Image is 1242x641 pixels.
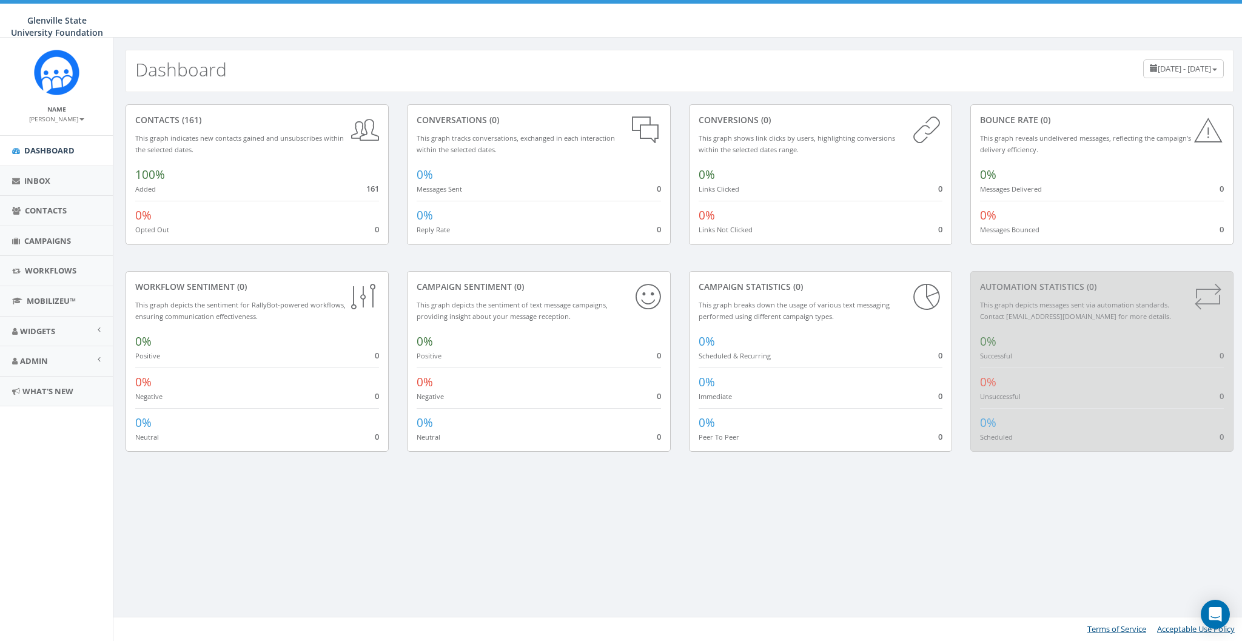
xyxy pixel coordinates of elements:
[135,432,159,441] small: Neutral
[980,184,1042,193] small: Messages Delivered
[11,15,103,38] span: Glenville State University Foundation
[417,133,615,154] small: This graph tracks conversations, exchanged in each interaction within the selected dates.
[699,133,895,154] small: This graph shows link clicks by users, highlighting conversions within the selected dates range.
[20,355,48,366] span: Admin
[135,374,152,390] span: 0%
[235,281,247,292] span: (0)
[1220,350,1224,361] span: 0
[366,183,379,194] span: 161
[699,114,942,126] div: conversions
[29,115,84,123] small: [PERSON_NAME]
[417,300,608,321] small: This graph depicts the sentiment of text message campaigns, providing insight about your message ...
[135,281,379,293] div: Workflow Sentiment
[135,184,156,193] small: Added
[1220,431,1224,442] span: 0
[699,300,890,321] small: This graph breaks down the usage of various text messaging performed using different campaign types.
[938,431,942,442] span: 0
[1220,224,1224,235] span: 0
[375,431,379,442] span: 0
[980,225,1039,234] small: Messages Bounced
[938,183,942,194] span: 0
[657,350,661,361] span: 0
[417,432,440,441] small: Neutral
[980,334,996,349] span: 0%
[759,114,771,126] span: (0)
[1201,600,1230,629] div: Open Intercom Messenger
[980,281,1224,293] div: Automation Statistics
[791,281,803,292] span: (0)
[699,184,739,193] small: Links Clicked
[417,281,660,293] div: Campaign Sentiment
[20,326,55,337] span: Widgets
[417,114,660,126] div: conversations
[699,281,942,293] div: Campaign Statistics
[1220,183,1224,194] span: 0
[25,265,76,276] span: Workflows
[699,351,771,360] small: Scheduled & Recurring
[29,113,84,124] a: [PERSON_NAME]
[1038,114,1050,126] span: (0)
[512,281,524,292] span: (0)
[135,114,379,126] div: contacts
[135,207,152,223] span: 0%
[657,431,661,442] span: 0
[980,133,1191,154] small: This graph reveals undelivered messages, reflecting the campaign's delivery efficiency.
[24,235,71,246] span: Campaigns
[938,391,942,401] span: 0
[657,183,661,194] span: 0
[980,114,1224,126] div: Bounce Rate
[487,114,499,126] span: (0)
[980,374,996,390] span: 0%
[135,133,344,154] small: This graph indicates new contacts gained and unsubscribes within the selected dates.
[24,145,75,156] span: Dashboard
[417,184,462,193] small: Messages Sent
[980,432,1013,441] small: Scheduled
[1220,391,1224,401] span: 0
[47,105,66,113] small: Name
[699,167,715,183] span: 0%
[27,295,76,306] span: MobilizeU™
[657,224,661,235] span: 0
[417,334,433,349] span: 0%
[1158,63,1211,74] span: [DATE] - [DATE]
[699,225,753,234] small: Links Not Clicked
[135,334,152,349] span: 0%
[135,300,346,321] small: This graph depicts the sentiment for RallyBot-powered workflows, ensuring communication effective...
[938,350,942,361] span: 0
[417,207,433,223] span: 0%
[24,175,50,186] span: Inbox
[375,350,379,361] span: 0
[980,167,996,183] span: 0%
[417,374,433,390] span: 0%
[980,415,996,431] span: 0%
[1087,623,1146,634] a: Terms of Service
[25,205,67,216] span: Contacts
[980,351,1012,360] small: Successful
[1084,281,1096,292] span: (0)
[135,351,160,360] small: Positive
[699,392,732,401] small: Immediate
[375,391,379,401] span: 0
[417,415,433,431] span: 0%
[417,225,450,234] small: Reply Rate
[699,334,715,349] span: 0%
[417,351,441,360] small: Positive
[135,392,163,401] small: Negative
[180,114,201,126] span: (161)
[135,225,169,234] small: Opted Out
[135,415,152,431] span: 0%
[699,207,715,223] span: 0%
[699,415,715,431] span: 0%
[657,391,661,401] span: 0
[980,300,1171,321] small: This graph depicts messages sent via automation standards. Contact [EMAIL_ADDRESS][DOMAIN_NAME] f...
[699,432,739,441] small: Peer To Peer
[980,207,996,223] span: 0%
[417,392,444,401] small: Negative
[1157,623,1235,634] a: Acceptable Use Policy
[980,392,1021,401] small: Unsuccessful
[699,374,715,390] span: 0%
[22,386,73,397] span: What's New
[375,224,379,235] span: 0
[135,167,165,183] span: 100%
[417,167,433,183] span: 0%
